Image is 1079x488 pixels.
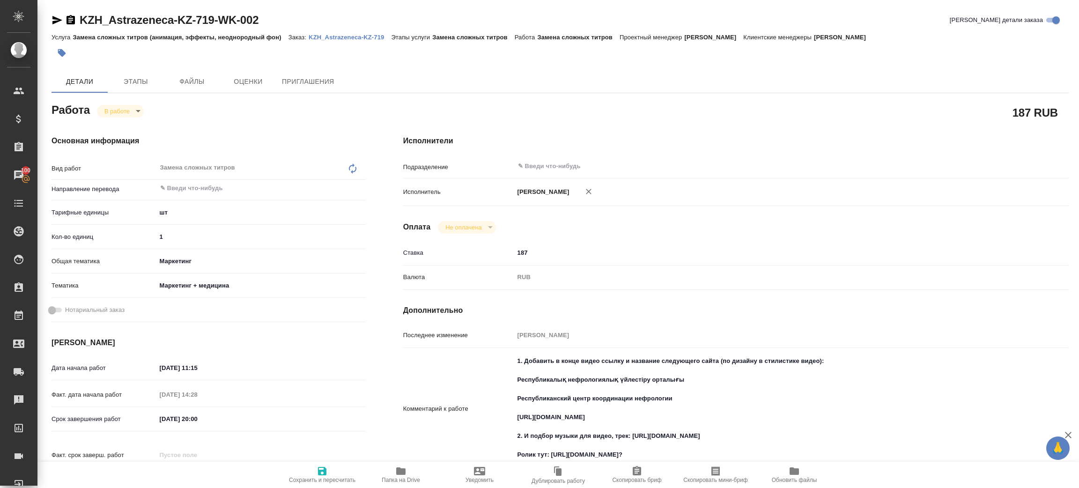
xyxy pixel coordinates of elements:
h4: Оплата [403,222,431,233]
button: Уведомить [440,462,519,488]
button: Скопировать ссылку [65,15,76,26]
h4: Исполнители [403,135,1069,147]
span: Приглашения [282,76,334,88]
input: ✎ Введи что-нибудь [156,361,238,375]
p: Направление перевода [52,185,156,194]
input: Пустое поле [156,448,238,462]
span: Уведомить [466,477,494,483]
div: Маркетинг [156,253,366,269]
p: Комментарий к работе [403,404,514,414]
p: Общая тематика [52,257,156,266]
p: Последнее изменение [403,331,514,340]
button: Скопировать ссылку для ЯМессенджера [52,15,63,26]
span: Дублировать работу [532,478,585,484]
p: Тематика [52,281,156,290]
span: Обновить файлы [772,477,817,483]
p: Вид работ [52,164,156,173]
div: RUB [514,269,1013,285]
p: Этапы услуги [391,34,432,41]
input: ✎ Введи что-нибудь [517,161,979,172]
p: Факт. срок заверш. работ [52,451,156,460]
input: ✎ Введи что-нибудь [159,183,332,194]
h2: Работа [52,101,90,118]
span: Скопировать мини-бриф [683,477,747,483]
p: Замена сложных титров (анимация, эффекты, неоднородный фон) [73,34,288,41]
p: Кол-во единиц [52,232,156,242]
div: шт [156,205,366,221]
a: 100 [2,163,35,187]
span: Папка на Drive [382,477,420,483]
p: Проектный менеджер [620,34,684,41]
a: KZH_Astrazeneca-KZ-719 [309,33,391,41]
span: 100 [15,166,37,175]
input: ✎ Введи что-нибудь [156,412,238,426]
button: Обновить файлы [755,462,834,488]
input: ✎ Введи что-нибудь [514,246,1013,259]
p: Ставка [403,248,514,258]
span: Оценки [226,76,271,88]
p: Исполнитель [403,187,514,197]
h4: Дополнительно [403,305,1069,316]
p: Срок завершения работ [52,414,156,424]
h4: [PERSON_NAME] [52,337,366,348]
div: Маркетинг + медицина [156,278,366,294]
button: Open [361,187,362,189]
p: Тарифные единицы [52,208,156,217]
p: KZH_Astrazeneca-KZ-719 [309,34,391,41]
p: Услуга [52,34,73,41]
button: Сохранить и пересчитать [283,462,362,488]
button: Open [1008,165,1010,167]
button: Дублировать работу [519,462,598,488]
a: KZH_Astrazeneca-KZ-719-WK-002 [80,14,259,26]
p: Заказ: [288,34,309,41]
p: [PERSON_NAME] [684,34,743,41]
button: Удалить исполнителя [578,181,599,202]
span: Детали [57,76,102,88]
div: В работе [438,221,495,234]
button: Скопировать бриф [598,462,676,488]
p: Дата начала работ [52,363,156,373]
div: В работе [97,105,144,118]
button: Не оплачена [443,223,484,231]
p: Замена сложных титров [537,34,620,41]
h4: Основная информация [52,135,366,147]
input: Пустое поле [514,328,1013,342]
p: Факт. дата начала работ [52,390,156,399]
span: Сохранить и пересчитать [289,477,355,483]
button: Папка на Drive [362,462,440,488]
p: Замена сложных титров [432,34,515,41]
p: Клиентские менеджеры [743,34,814,41]
button: 🙏 [1046,436,1070,460]
h2: 187 RUB [1012,104,1058,120]
span: Файлы [170,76,214,88]
p: [PERSON_NAME] [814,34,873,41]
button: Скопировать мини-бриф [676,462,755,488]
button: В работе [102,107,133,115]
textarea: 1. Добавить в конце видео ссылку и название следующего сайта (по дизайну в стилистике видео): Рес... [514,353,1013,463]
button: Добавить тэг [52,43,72,63]
span: 🙏 [1050,438,1066,458]
span: Нотариальный заказ [65,305,125,315]
p: Подразделение [403,163,514,172]
span: Этапы [113,76,158,88]
p: [PERSON_NAME] [514,187,569,197]
p: Работа [515,34,538,41]
input: ✎ Введи что-нибудь [156,230,366,244]
input: Пустое поле [156,388,238,401]
span: [PERSON_NAME] детали заказа [950,15,1043,25]
p: Валюта [403,273,514,282]
span: Скопировать бриф [612,477,661,483]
